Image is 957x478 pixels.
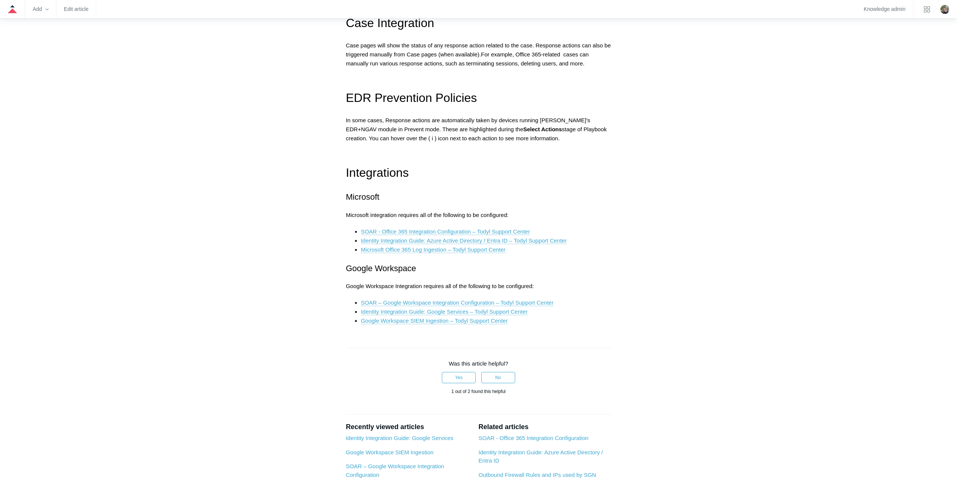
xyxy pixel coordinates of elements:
[361,308,528,315] a: Identity Integration Guide: Google Services – Todyl Support Center
[361,246,506,253] a: Microsoft Office 365 Log Ingestion – Todyl Support Center
[442,372,476,383] button: This article was helpful
[346,192,379,202] span: Microsoft
[346,166,409,179] span: Integrations
[361,237,567,244] a: Identity Integration Guide: Azure Active Directory / Entra ID – Todyl Support Center
[864,7,905,11] a: Knowledge admin
[346,264,416,273] span: Google Workspace
[361,317,508,324] a: Google Workspace SIEM Ingestion – Todyl Support Center
[481,372,515,383] button: This article was not helpful
[346,212,509,218] span: Microsoft integration requires all of the following to be configured:
[478,435,588,441] a: SOAR - Office 365 Integration Configuration
[346,283,534,289] span: Google Workspace Integration requires all of the following to be configured:
[451,389,505,394] span: 1 out of 2 found this helpful
[346,42,611,58] span: Case pages will show the status of any response action related to the case. Response actions can ...
[346,16,434,30] span: Case Integration
[361,299,554,306] a: SOAR – Google Workspace Integration Configuration – Todyl Support Center
[64,7,88,11] a: Edit article
[478,422,611,432] h2: Related articles
[361,228,530,235] a: SOAR - Office 365 Integration Configuration – Todyl Support Center
[346,422,471,432] h2: Recently viewed articles
[346,463,444,478] a: SOAR – Google Workspace Integration Configuration
[346,91,477,105] span: EDR Prevention Policies
[33,7,49,11] zd-hc-trigger: Add
[940,5,949,14] img: user avatar
[478,449,603,464] a: Identity Integration Guide: Azure Active Directory / Entra ID
[940,5,949,14] zd-hc-trigger: Click your profile icon to open the profile menu
[523,126,562,132] strong: Select Actions
[346,435,453,441] a: Identity Integration Guide: Google Services
[346,449,434,455] a: Google Workspace SIEM Ingestion
[449,360,508,367] span: Was this article helpful?
[346,117,607,141] span: In some cases, Response actions are automatically taken by devices running [PERSON_NAME]'s EDR+NG...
